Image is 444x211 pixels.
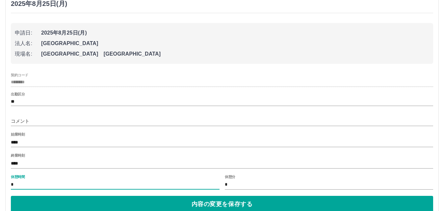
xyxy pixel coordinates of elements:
[41,50,429,58] span: [GEOGRAPHIC_DATA] [GEOGRAPHIC_DATA]
[15,40,41,47] span: 法人名:
[11,174,25,179] label: 休憩時間
[11,72,28,77] label: 契約コード
[41,40,429,47] span: [GEOGRAPHIC_DATA]
[11,132,25,137] label: 始業時刻
[15,29,41,37] span: 申請日:
[41,29,429,37] span: 2025年8月25日(月)
[11,92,25,97] label: 出勤区分
[11,153,25,158] label: 終業時刻
[225,174,235,179] label: 休憩分
[15,50,41,58] span: 現場名:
